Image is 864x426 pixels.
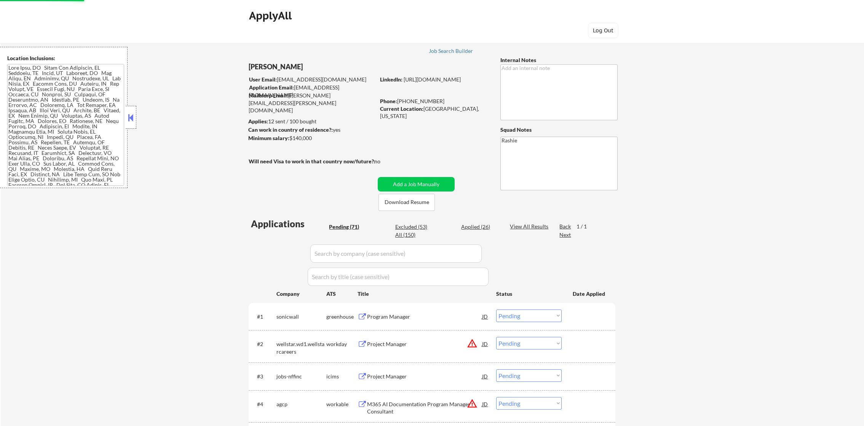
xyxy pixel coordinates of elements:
[378,177,455,191] button: Add a Job Manually
[481,310,489,323] div: JD
[374,158,396,165] div: no
[249,92,375,114] div: [PERSON_NAME][EMAIL_ADDRESS][PERSON_NAME][DOMAIN_NAME]
[249,84,294,91] strong: Application Email:
[276,313,326,321] div: sonicwall
[380,97,488,105] div: [PHONE_NUMBER]
[249,62,405,72] div: [PERSON_NAME]
[380,105,488,120] div: [GEOGRAPHIC_DATA], [US_STATE]
[496,287,562,300] div: Status
[248,126,373,134] div: yes
[395,231,433,239] div: All (150)
[395,223,433,231] div: Excluded (53)
[467,338,478,349] button: warning_amber
[380,105,423,112] strong: Current Location:
[257,313,270,321] div: #1
[559,231,572,239] div: Next
[248,118,375,125] div: 12 sent / 100 bought
[276,290,326,298] div: Company
[257,340,270,348] div: #2
[248,134,375,142] div: $140,000
[249,76,375,83] div: [EMAIL_ADDRESS][DOMAIN_NAME]
[276,340,326,355] div: wellstar.wd1.wellstarcareers
[257,373,270,380] div: #3
[358,290,489,298] div: Title
[248,118,268,124] strong: Applies:
[251,219,326,228] div: Applications
[429,48,473,56] a: Job Search Builder
[481,369,489,383] div: JD
[326,340,358,348] div: workday
[249,84,375,99] div: [EMAIL_ADDRESS][DOMAIN_NAME]
[481,337,489,351] div: JD
[326,313,358,321] div: greenhouse
[367,400,482,415] div: M365 AI Documentation Program Manager Consultant
[380,98,397,104] strong: Phone:
[467,398,478,409] button: warning_amber
[378,194,435,211] button: Download Resume
[249,92,288,99] strong: Mailslurp Email:
[404,76,461,83] a: [URL][DOMAIN_NAME]
[380,76,402,83] strong: LinkedIn:
[248,135,289,141] strong: Minimum salary:
[588,23,618,38] button: Log Out
[7,54,125,62] div: Location Inclusions:
[276,373,326,380] div: jobs-nffinc
[461,223,499,231] div: Applied (26)
[500,56,618,64] div: Internal Notes
[308,268,489,286] input: Search by title (case sensitive)
[559,223,572,230] div: Back
[367,373,482,380] div: Project Manager
[276,400,326,408] div: agcp
[367,340,482,348] div: Project Manager
[429,48,473,54] div: Job Search Builder
[329,223,367,231] div: Pending (71)
[249,9,294,22] div: ApplyAll
[573,290,606,298] div: Date Applied
[367,313,482,321] div: Program Manager
[248,126,333,133] strong: Can work in country of residence?:
[500,126,618,134] div: Squad Notes
[249,158,375,164] strong: Will need Visa to work in that country now/future?:
[257,400,270,408] div: #4
[326,400,358,408] div: workable
[326,290,358,298] div: ATS
[481,397,489,411] div: JD
[577,223,594,230] div: 1 / 1
[310,244,482,263] input: Search by company (case sensitive)
[510,223,551,230] div: View All Results
[249,76,277,83] strong: User Email:
[326,373,358,380] div: icims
